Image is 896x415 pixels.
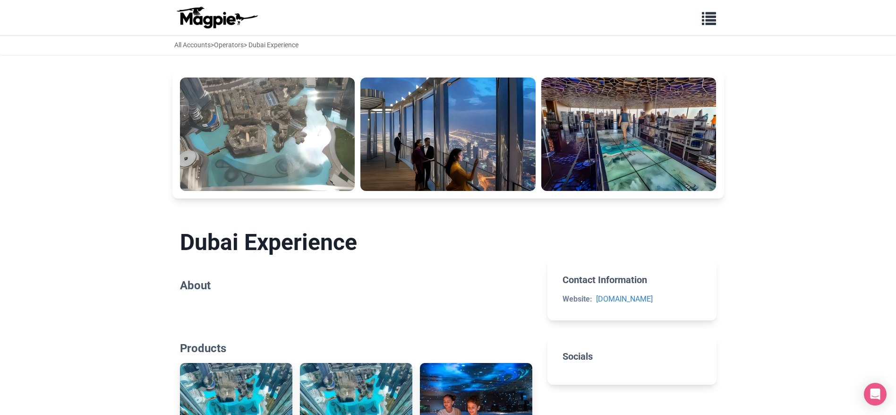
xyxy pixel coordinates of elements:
[563,294,592,303] strong: Website:
[180,78,355,191] img: Burj Khalifa
[180,342,533,355] h2: Products
[864,383,887,406] div: Open Intercom Messenger
[174,40,299,50] div: > > Dubai Experience
[541,78,717,191] img: Burj Khalifa
[174,41,211,49] a: All Accounts
[180,279,533,293] h2: About
[563,274,701,285] h2: Contact Information
[360,78,536,191] img: Burj Khalifa
[596,294,653,303] a: [DOMAIN_NAME]
[180,229,533,256] h1: Dubai Experience
[214,41,244,49] a: Operators
[174,6,259,29] img: logo-ab69f6fb50320c5b225c76a69d11143b.png
[563,351,701,362] h2: Socials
